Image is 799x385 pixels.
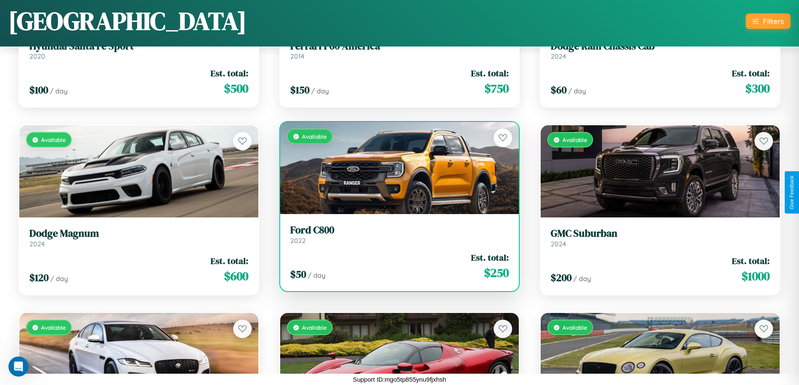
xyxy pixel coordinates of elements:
[8,357,29,377] iframe: Intercom live chat
[551,52,566,60] span: 2024
[732,67,770,79] span: Est. total:
[551,240,566,248] span: 2024
[290,224,509,245] a: Ford C8002022
[290,40,509,61] a: Ferrari F60 America2014
[311,87,329,95] span: / day
[573,274,591,283] span: / day
[789,176,795,209] div: Give Feedback
[50,87,68,95] span: / day
[763,17,784,26] div: Filters
[29,83,48,97] span: $ 100
[290,83,310,97] span: $ 150
[551,227,770,240] h3: GMC Suburban
[353,374,446,385] p: Support ID: mgo5tp855ynu9fjxhsh
[29,40,248,61] a: Hyundai Santa Fe Sport2020
[746,13,791,29] button: Filters
[551,40,770,61] a: Dodge Ram Chassis Cab2024
[551,227,770,248] a: GMC Suburban2024
[471,251,509,264] span: Est. total:
[8,4,247,38] h1: [GEOGRAPHIC_DATA]
[211,255,248,267] span: Est. total:
[290,236,306,245] span: 2022
[211,67,248,79] span: Est. total:
[308,271,325,279] span: / day
[290,224,509,236] h3: Ford C800
[484,80,509,97] span: $ 750
[29,271,49,284] span: $ 120
[29,240,45,248] span: 2024
[41,136,66,143] span: Available
[562,136,587,143] span: Available
[471,67,509,79] span: Est. total:
[41,324,66,331] span: Available
[562,324,587,331] span: Available
[50,274,68,283] span: / day
[290,52,305,60] span: 2014
[484,264,509,281] span: $ 250
[551,83,567,97] span: $ 60
[224,268,248,284] span: $ 600
[732,255,770,267] span: Est. total:
[224,80,248,97] span: $ 500
[742,268,770,284] span: $ 1000
[568,87,586,95] span: / day
[551,271,572,284] span: $ 200
[745,80,770,97] span: $ 300
[29,227,248,240] h3: Dodge Magnum
[302,324,327,331] span: Available
[302,133,327,140] span: Available
[29,227,248,248] a: Dodge Magnum2024
[290,267,306,281] span: $ 50
[29,52,45,60] span: 2020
